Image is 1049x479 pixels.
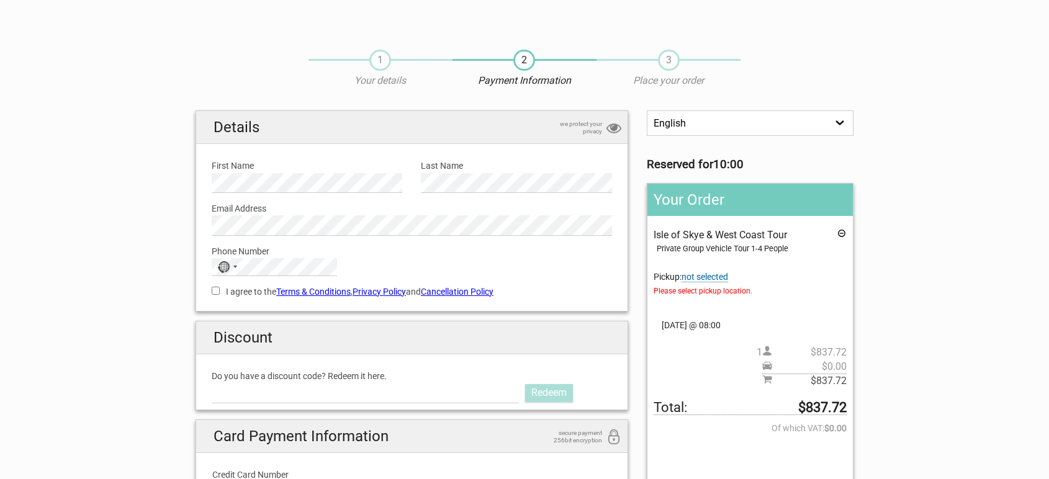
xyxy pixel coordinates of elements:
[772,360,847,374] span: $0.00
[276,287,351,297] a: Terms & Conditions
[196,321,628,354] h2: Discount
[654,401,847,415] span: Total to be paid
[212,202,612,215] label: Email Address
[212,244,612,258] label: Phone Number
[421,159,611,172] label: Last Name
[762,374,847,388] span: Subtotal
[824,421,847,435] strong: $0.00
[757,346,847,359] span: 1 person(s)
[606,429,621,446] i: 256bit encryption
[713,158,744,171] strong: 10:00
[772,346,847,359] span: $837.72
[654,318,847,332] span: [DATE] @ 08:00
[798,401,847,414] strong: $837.72
[369,50,391,71] span: 1
[421,287,493,297] a: Cancellation Policy
[353,287,406,297] a: Privacy Policy
[308,74,452,87] p: Your details
[212,159,402,172] label: First Name
[654,284,847,298] span: Please select pickup location.
[597,74,741,87] p: Place your order
[196,420,628,453] h2: Card Payment Information
[654,421,847,435] span: Of which VAT:
[212,285,612,298] label: I agree to the , and
[606,120,621,137] i: privacy protection
[212,369,612,383] label: Do you have a discount code? Redeem it here.
[647,184,853,216] h2: Your Order
[540,429,602,444] span: secure payment 256bit encryption
[212,259,243,275] button: Selected country
[658,50,680,71] span: 3
[654,229,787,241] span: Isle of Skye & West Coast Tour
[654,272,847,298] span: Pickup:
[762,360,847,374] span: Pickup price
[647,158,853,171] h3: Reserved for
[452,74,597,87] p: Payment Information
[657,242,847,256] div: Private Group Vehicle Tour 1-4 People
[525,384,573,401] a: Redeem
[196,111,628,144] h2: Details
[682,272,728,282] span: Change pickup place
[540,120,602,135] span: we protect your privacy
[513,50,535,71] span: 2
[772,374,847,388] span: $837.72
